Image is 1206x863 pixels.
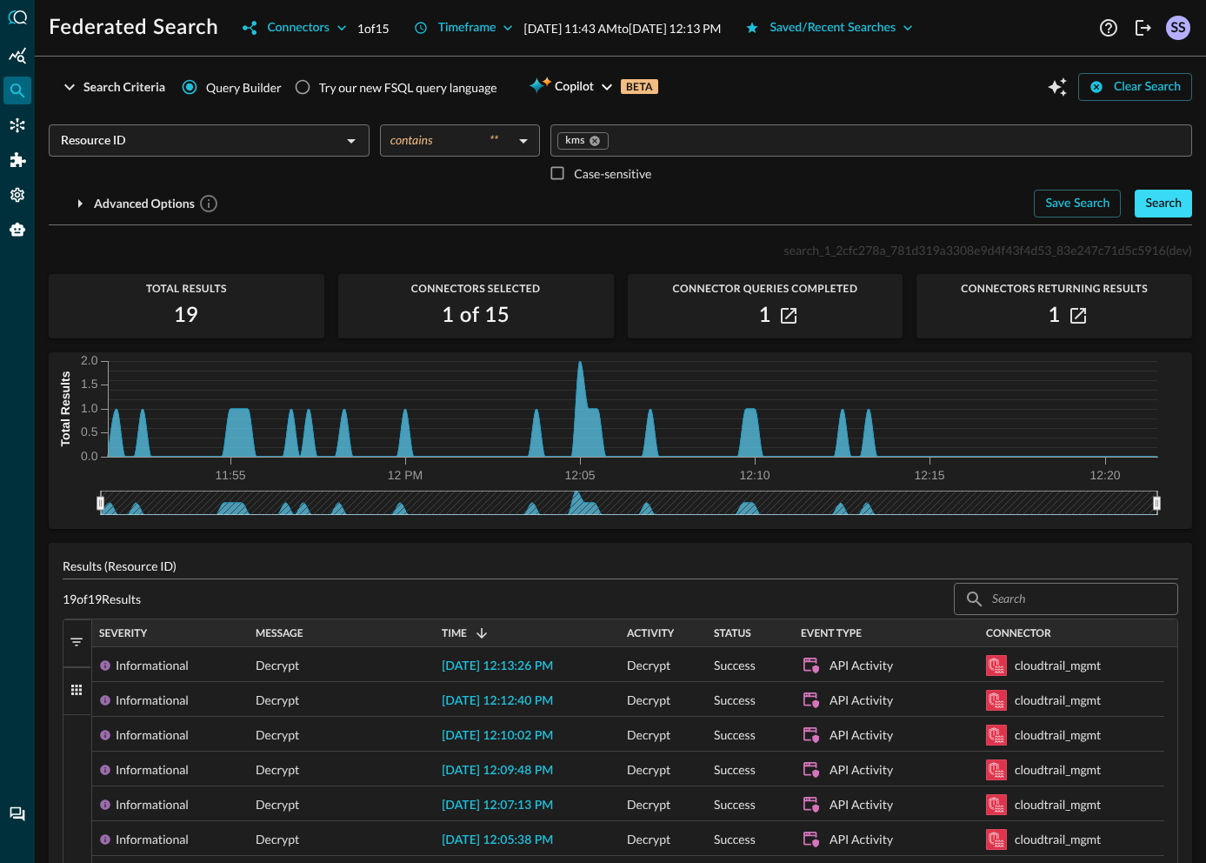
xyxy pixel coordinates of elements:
[442,730,553,742] span: [DATE] 12:10:02 PM
[986,725,1007,746] svg: Amazon Security Lake
[986,627,1051,639] span: Connector
[3,800,31,828] div: Chat
[621,79,658,94] p: BETA
[215,468,245,482] tspan: 11:55
[555,77,594,98] span: Copilot
[99,627,147,639] span: Severity
[319,78,497,97] div: Try our new FSQL query language
[116,683,189,718] div: Informational
[94,193,219,215] div: Advanced Options
[759,302,771,330] h2: 1
[256,787,299,822] span: Decrypt
[770,17,896,39] div: Saved/Recent Searches
[63,557,1178,575] p: Results (Resource ID)
[830,822,893,857] div: API Activity
[339,129,363,153] button: Open
[116,787,189,822] div: Informational
[442,695,553,707] span: [DATE] 12:12:40 PM
[58,371,72,446] tspan: Total Results
[390,132,512,148] div: contains
[1045,193,1109,215] div: Save Search
[54,130,336,151] input: Select an Entity
[830,753,893,787] div: API Activity
[63,590,141,608] p: 19 of 19 Results
[1089,468,1120,482] tspan: 12:20
[49,283,324,295] span: Total Results
[830,718,893,753] div: API Activity
[116,753,189,787] div: Informational
[627,648,670,683] span: Decrypt
[256,683,299,718] span: Decrypt
[49,14,218,42] h1: Federated Search
[116,648,189,683] div: Informational
[206,78,282,97] span: Query Builder
[714,787,756,822] span: Success
[1015,648,1101,683] div: cloudtrail_mgmt
[256,822,299,857] span: Decrypt
[1166,243,1192,258] span: (dev)
[81,425,98,438] tspan: 0.5
[714,822,756,857] span: Success
[992,583,1138,615] input: Search
[357,19,390,37] p: 1 of 15
[442,302,510,330] h2: 1 of 15
[714,627,751,639] span: Status
[81,353,98,367] tspan: 2.0
[83,77,165,98] div: Search Criteria
[1048,302,1060,330] h2: 1
[627,822,670,857] span: Decrypt
[232,14,356,42] button: Connectors
[916,283,1192,295] span: Connectors Returning Results
[256,627,303,639] span: Message
[256,753,299,787] span: Decrypt
[735,14,923,42] button: Saved/Recent Searches
[627,627,674,639] span: Activity
[49,73,176,101] button: Search Criteria
[1078,73,1192,101] button: Clear Search
[627,718,670,753] span: Decrypt
[3,42,31,70] div: Summary Insights
[1166,16,1190,40] div: SS
[627,753,670,787] span: Decrypt
[256,718,299,753] span: Decrypt
[442,627,467,639] span: Time
[986,794,1007,815] svg: Amazon Security Lake
[338,283,614,295] span: Connectors Selected
[714,718,756,753] span: Success
[116,822,189,857] div: Informational
[610,130,1184,151] input: Value
[442,660,553,672] span: [DATE] 12:13:26 PM
[174,302,199,330] h2: 19
[628,283,903,295] span: Connector Queries Completed
[801,627,862,639] span: Event Type
[442,799,553,812] span: [DATE] 12:07:13 PM
[627,683,670,718] span: Decrypt
[739,468,770,482] tspan: 12:10
[830,683,893,718] div: API Activity
[1095,14,1123,42] button: Help
[81,401,98,415] tspan: 1.0
[627,787,670,822] span: Decrypt
[565,134,585,148] span: kms
[914,468,944,482] tspan: 12:15
[3,181,31,209] div: Settings
[714,753,756,787] span: Success
[3,77,31,104] div: Federated Search
[1114,77,1181,98] div: Clear Search
[1129,14,1157,42] button: Logout
[442,765,553,777] span: [DATE] 12:09:48 PM
[830,787,893,822] div: API Activity
[1015,787,1101,822] div: cloudtrail_mgmt
[442,834,553,846] span: [DATE] 12:05:38 PM
[523,19,721,37] p: [DATE] 11:43 AM to [DATE] 12:13 PM
[1034,190,1121,217] button: Save Search
[1015,683,1101,718] div: cloudtrail_mgmt
[986,690,1007,711] svg: Amazon Security Lake
[388,468,423,482] tspan: 12 PM
[784,243,1166,258] span: search_1_2cfc278a_781d319a3308e9d4f43f4d53_83e247c71d5c5916
[3,216,31,244] div: Query Agent
[81,449,98,463] tspan: 0.0
[4,146,32,174] div: Addons
[403,14,524,42] button: Timeframe
[564,468,595,482] tspan: 12:05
